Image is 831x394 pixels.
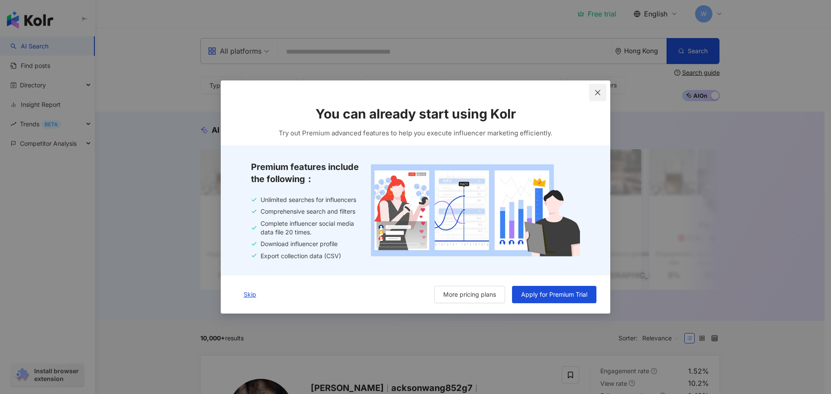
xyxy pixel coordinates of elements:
button: Skip [235,286,265,303]
div: Unlimited searches for influencers [251,195,361,204]
span: More pricing plans [443,291,496,298]
button: Close [589,84,606,101]
span: Apply for Premium Trial [521,291,587,298]
div: Complete influencer social media data file 20 times. [251,219,361,236]
span: Premium features include the following： [251,161,361,185]
img: free trial onboarding [371,164,580,256]
div: Comprehensive search and filters [251,207,361,216]
span: Skip [244,291,256,298]
div: Download influencer profile [251,240,361,248]
button: More pricing plans [434,286,505,303]
span: You can already start using Kolr [316,105,516,123]
span: close [594,89,601,96]
div: Export collection data (CSV) [251,252,361,260]
button: Apply for Premium Trial [512,286,596,303]
span: Try out Premium advanced features to help you execute influencer marketing efficiently. [279,128,552,138]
